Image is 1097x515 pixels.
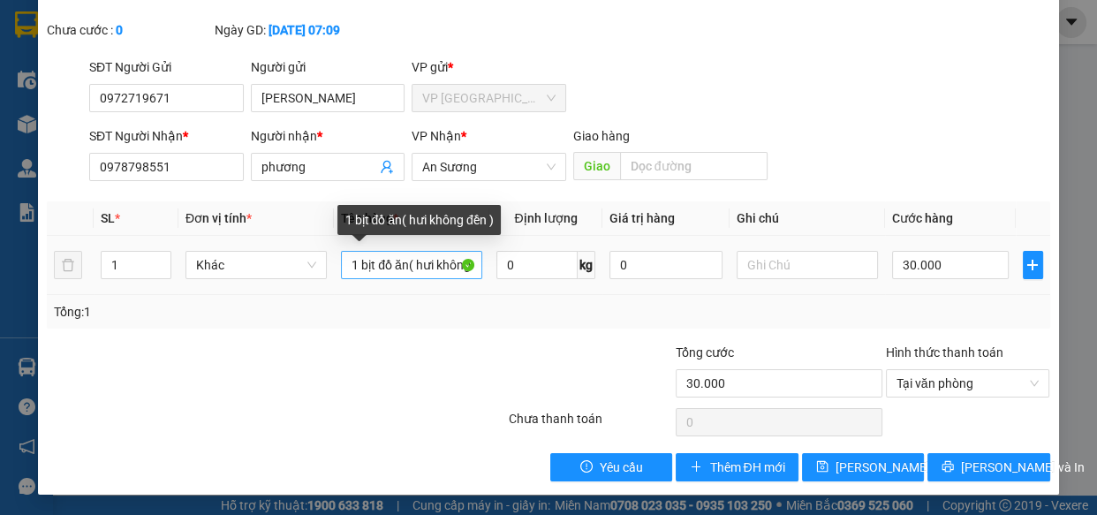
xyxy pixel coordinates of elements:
label: Hình thức thanh toán [886,345,1003,360]
button: plus [1023,251,1043,279]
div: 30.000 [13,114,197,135]
div: VP [GEOGRAPHIC_DATA] [15,15,194,57]
input: VD: Bàn, Ghế [341,251,482,279]
span: Thêm ĐH mới [709,458,784,477]
div: 0972719671 [15,79,194,103]
span: Cước hàng [892,211,953,225]
span: kg [578,251,595,279]
button: plusThêm ĐH mới [676,453,798,481]
div: 0985515242 [207,57,349,82]
div: An Sương [207,15,349,36]
span: Gửi: [15,17,42,35]
span: Tổng cước [676,345,734,360]
button: save[PERSON_NAME] thay đổi [802,453,924,481]
div: VP gửi [412,57,566,77]
button: delete [54,251,82,279]
div: SĐT Người Nhận [89,126,244,146]
span: VP Nhận [412,129,461,143]
div: Người nhận [251,126,405,146]
button: printer[PERSON_NAME] và In [927,453,1049,481]
span: SL [101,211,115,225]
div: [PERSON_NAME] [15,57,194,79]
div: 1 bịt đồ ăn( hưi không đền ) [337,205,500,235]
span: [PERSON_NAME] thay đổi [836,458,977,477]
th: Ghi chú [730,201,885,236]
span: exclamation-circle [580,460,593,474]
span: printer [942,460,954,474]
button: exclamation-circleYêu cầu [550,453,672,481]
span: VP Ninh Sơn [422,85,556,111]
span: [PERSON_NAME] và In [961,458,1085,477]
span: plus [690,460,702,474]
span: Tại văn phòng [897,370,1040,397]
div: Ngày GD: [215,20,379,40]
span: Khác [196,252,316,278]
span: Yêu cầu [600,458,643,477]
div: Tổng: 1 [54,302,425,322]
input: Dọc đường [620,152,768,180]
span: plus [1024,258,1042,272]
input: Ghi Chú [737,251,878,279]
span: Giá trị hàng [609,211,675,225]
span: Giao hàng [573,129,630,143]
b: [DATE] 07:09 [269,23,340,37]
span: save [816,460,828,474]
span: Giao [573,152,620,180]
div: phương [207,36,349,57]
div: Chưa cước : [47,20,211,40]
span: An Sương [422,154,556,180]
div: SĐT Người Gửi [89,57,244,77]
span: Nhận: [207,17,249,35]
span: Đơn vị tính [185,211,252,225]
b: 0 [116,23,123,37]
div: Người gửi [251,57,405,77]
span: user-add [380,160,394,174]
div: Chưa thanh toán [507,409,675,440]
span: CR : [13,116,41,134]
span: Định lượng [514,211,577,225]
